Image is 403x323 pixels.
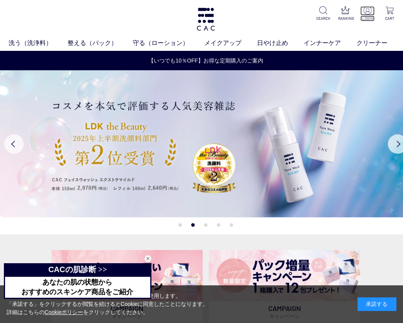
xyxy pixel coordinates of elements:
a: クリーナー [356,38,403,48]
a: SEARCH [316,6,330,21]
a: 日やけ止め [257,38,304,48]
button: 4 of 5 [217,223,221,227]
button: 2 of 5 [191,223,195,227]
p: SEARCH [316,16,330,21]
a: 守る（ローション） [133,38,204,48]
button: 1 of 5 [179,223,182,227]
button: Previous [4,134,24,154]
button: 5 of 5 [230,223,233,227]
a: Cookieポリシー [45,309,83,315]
a: 洗う（洗浄料） [9,38,68,48]
a: パックキャンペーン2+1 パックキャンペーン2+1 CAMPAIGNキャンペーン [52,250,203,322]
a: 整える（パック） [68,38,133,48]
img: パックキャンペーン2+1 [52,250,203,301]
p: LOGIN [360,16,375,21]
a: CART [382,6,397,21]
a: パック増量キャンペーン パック増量キャンペーン CAMPAIGNキャンペーン [209,250,360,322]
img: パック増量キャンペーン [209,250,360,301]
button: 3 of 5 [204,223,208,227]
img: logo [196,8,216,31]
a: LOGIN [360,6,375,21]
div: 当サイトでは、お客様へのサービス向上のためにCookieを使用します。 「承諾する」をクリックするか閲覧を続けるとCookieに同意したことになります。 詳細はこちらの をクリックしてください。 [7,292,208,316]
p: CART [382,16,397,21]
p: RANKING [338,16,353,21]
div: 承諾する [358,297,396,311]
a: インナーケア [304,38,356,48]
a: メイクアップ [204,38,257,48]
a: RANKING [338,6,353,21]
